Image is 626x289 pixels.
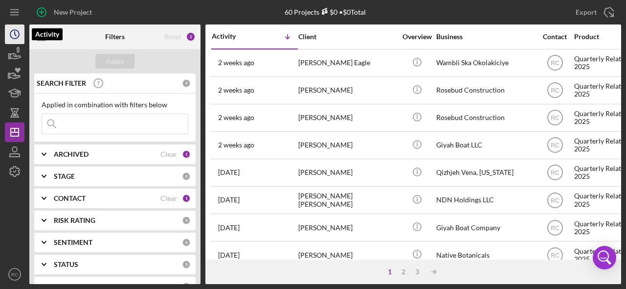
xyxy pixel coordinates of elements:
button: New Project [29,2,102,22]
div: [PERSON_NAME] [298,215,396,241]
div: Wambli Ska Okolakiciye [436,50,534,76]
div: 0 [182,238,191,247]
div: Rosebud Construction [436,77,534,103]
div: Clear [160,194,177,202]
div: 0 [182,260,191,269]
div: 0 [182,216,191,225]
div: Overview [399,33,435,41]
div: 0 [182,79,191,88]
text: RC [551,87,559,94]
div: Reset [164,33,181,41]
div: Contact [537,33,573,41]
b: SENTIMENT [54,239,92,246]
b: RISK RATING [54,217,95,224]
div: [PERSON_NAME] [298,105,396,131]
text: RC [551,60,559,67]
button: RC [5,265,24,284]
div: 2 [397,268,410,276]
div: Activity [212,32,255,40]
button: Apply [95,54,134,69]
div: 2 [186,32,196,42]
b: STATUS [54,261,78,268]
div: 1 [182,150,191,159]
time: 2025-08-14 22:58 [218,224,240,232]
time: 2025-08-08 20:33 [218,251,240,259]
div: Giyah Boat Company [436,215,534,241]
div: NDN Holdings LLC [436,187,534,213]
div: Export [576,2,597,22]
div: Qizhjeh Vena, [US_STATE] [436,160,534,186]
time: 2025-09-09 01:47 [218,59,254,67]
b: CONTACT [54,194,86,202]
div: 3 [410,268,424,276]
div: New Project [54,2,92,22]
div: Giyah Boat LLC [436,132,534,158]
div: 1 [182,194,191,203]
text: RC [551,142,559,149]
button: Export [566,2,621,22]
text: RC [551,169,559,176]
div: Apply [106,54,124,69]
div: [PERSON_NAME] [298,77,396,103]
time: 2025-09-05 19:27 [218,141,254,149]
div: 60 Projects • $0 Total [285,8,366,16]
div: Rosebud Construction [436,105,534,131]
time: 2025-08-16 01:36 [218,196,240,204]
div: [PERSON_NAME] [298,132,396,158]
time: 2025-09-08 20:34 [218,86,254,94]
text: RC [551,197,559,204]
time: 2025-09-08 15:28 [218,114,254,121]
text: RC [551,224,559,231]
text: RC [551,115,559,121]
text: RC [11,272,18,277]
text: RC [551,252,559,259]
div: [PERSON_NAME] [298,242,396,268]
div: $0 [319,8,337,16]
div: [PERSON_NAME] Eagle [298,50,396,76]
b: STAGE [54,172,75,180]
div: Client [298,33,396,41]
b: Filters [105,33,125,41]
time: 2025-08-27 23:18 [218,169,240,176]
div: Applied in combination with filters below [42,101,188,109]
b: SEARCH FILTER [37,79,86,87]
div: [PERSON_NAME] [298,160,396,186]
div: [PERSON_NAME] [PERSON_NAME] [298,187,396,213]
div: 1 [383,268,397,276]
div: Business [436,33,534,41]
div: Open Intercom Messenger [593,246,616,269]
div: Clear [160,150,177,158]
div: 0 [182,172,191,181]
b: ARCHIVED [54,150,89,158]
div: Native Botanicals [436,242,534,268]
